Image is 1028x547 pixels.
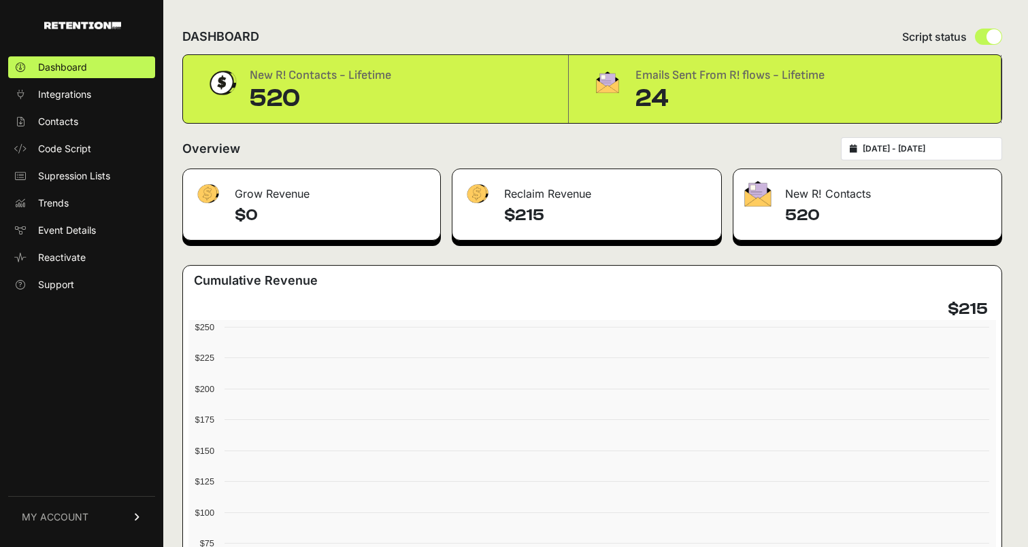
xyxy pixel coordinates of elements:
[195,476,214,487] text: $125
[38,251,86,264] span: Reactivate
[452,169,722,210] div: Reclaim Revenue
[733,169,1001,210] div: New R! Contacts
[8,56,155,78] a: Dashboard
[195,322,214,332] text: $250
[182,27,259,46] h2: DASHBOARD
[785,205,991,226] h4: 520
[183,169,440,210] div: Grow Revenue
[38,196,69,210] span: Trends
[195,508,214,518] text: $100
[902,29,967,45] span: Script status
[38,142,91,156] span: Code Script
[591,66,625,99] img: fa-envelope-19ae18322b30453b285274b1b8af3d052b27d846a4fbe8435d1a52b978f639a2.png
[38,115,78,128] span: Contacts
[8,138,155,160] a: Code Script
[194,181,221,207] img: fa-dollar-13500eef13a19c4ab2b9ed9ad552e47b0d9fc28b02b83b90ba0e00f96d6372e9.png
[195,384,214,394] text: $200
[38,224,96,237] span: Event Details
[948,298,988,320] h4: $215
[205,66,239,100] img: dollar-coin-05c43ed7efb7bc0c12610022525b4bbbb207c7efeef5aecc26f025e68dcafac9.png
[744,181,772,207] img: fa-envelope-19ae18322b30453b285274b1b8af3d052b27d846a4fbe8435d1a52b978f639a2.png
[8,192,155,214] a: Trends
[182,139,240,158] h2: Overview
[195,446,214,456] text: $150
[22,510,88,524] span: MY ACCOUNT
[235,205,429,226] h4: $0
[194,271,318,290] h3: Cumulative Revenue
[463,181,491,207] img: fa-dollar-13500eef13a19c4ab2b9ed9ad552e47b0d9fc28b02b83b90ba0e00f96d6372e9.png
[38,169,110,183] span: Supression Lists
[250,85,391,112] div: 520
[8,219,155,241] a: Event Details
[38,278,74,292] span: Support
[38,88,91,101] span: Integrations
[195,353,214,363] text: $225
[8,111,155,133] a: Contacts
[635,66,825,85] div: Emails Sent From R! flows - Lifetime
[8,84,155,105] a: Integrations
[635,85,825,112] div: 24
[8,247,155,268] a: Reactivate
[38,60,87,74] span: Dashboard
[250,66,391,85] div: New R! Contacts - Lifetime
[8,496,155,537] a: MY ACCOUNT
[504,205,711,226] h4: $215
[195,414,214,425] text: $175
[44,22,121,29] img: Retention.com
[8,165,155,187] a: Supression Lists
[8,274,155,296] a: Support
